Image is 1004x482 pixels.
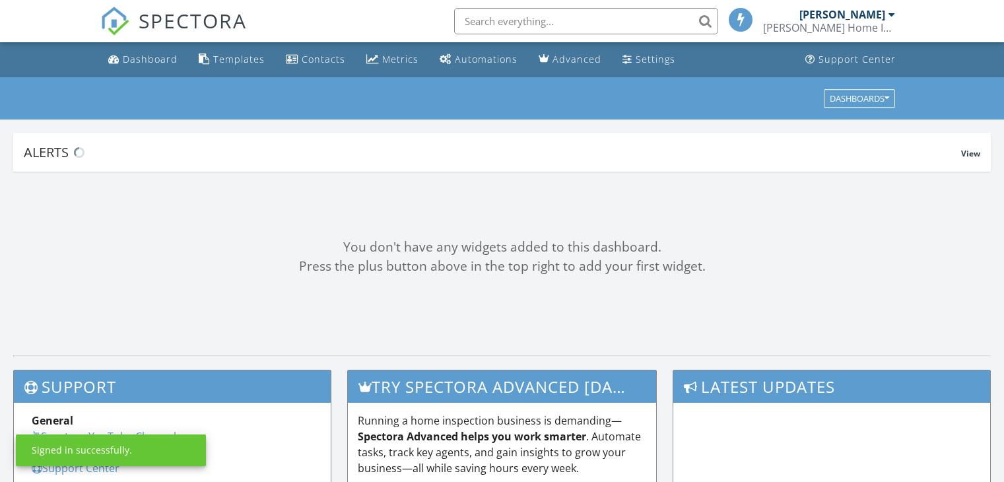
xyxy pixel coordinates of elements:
[763,21,895,34] div: Turner Home Inspection Services
[800,48,901,72] a: Support Center
[13,257,991,276] div: Press the plus button above in the top right to add your first widget.
[673,370,990,403] h3: Latest Updates
[617,48,681,72] a: Settings
[824,89,895,108] button: Dashboards
[100,18,247,46] a: SPECTORA
[100,7,129,36] img: The Best Home Inspection Software - Spectora
[819,53,896,65] div: Support Center
[455,53,518,65] div: Automations
[32,444,132,457] div: Signed in successfully.
[193,48,270,72] a: Templates
[361,48,424,72] a: Metrics
[302,53,345,65] div: Contacts
[799,8,885,21] div: [PERSON_NAME]
[281,48,351,72] a: Contacts
[552,53,601,65] div: Advanced
[13,238,991,257] div: You don't have any widgets added to this dashboard.
[348,370,657,403] h3: Try spectora advanced [DATE]
[103,48,183,72] a: Dashboard
[213,53,265,65] div: Templates
[382,53,418,65] div: Metrics
[434,48,523,72] a: Automations (Basic)
[32,461,119,475] a: Support Center
[14,370,331,403] h3: Support
[139,7,247,34] span: SPECTORA
[830,94,889,103] div: Dashboards
[454,8,718,34] input: Search everything...
[24,143,961,161] div: Alerts
[533,48,607,72] a: Advanced
[636,53,675,65] div: Settings
[32,429,176,444] a: Spectora YouTube Channel
[961,148,980,159] span: View
[358,413,647,476] p: Running a home inspection business is demanding— . Automate tasks, track key agents, and gain ins...
[123,53,178,65] div: Dashboard
[358,429,586,444] strong: Spectora Advanced helps you work smarter
[32,413,73,428] strong: General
